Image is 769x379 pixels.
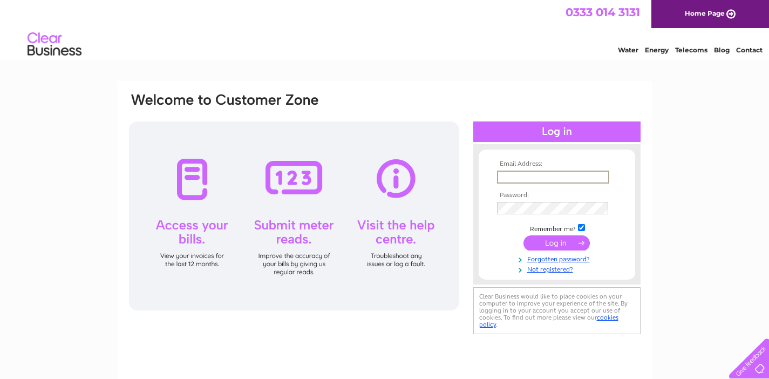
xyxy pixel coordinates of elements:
[130,6,640,52] div: Clear Business is a trading name of Verastar Limited (registered in [GEOGRAPHIC_DATA] No. 3667643...
[494,160,620,168] th: Email Address:
[675,46,707,54] a: Telecoms
[523,235,590,251] input: Submit
[497,263,620,274] a: Not registered?
[736,46,763,54] a: Contact
[479,314,618,328] a: cookies policy
[497,253,620,263] a: Forgotten password?
[645,46,669,54] a: Energy
[27,28,82,61] img: logo.png
[618,46,638,54] a: Water
[473,287,641,334] div: Clear Business would like to place cookies on your computer to improve your experience of the sit...
[494,192,620,199] th: Password:
[714,46,730,54] a: Blog
[566,5,640,19] a: 0333 014 3131
[494,222,620,233] td: Remember me?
